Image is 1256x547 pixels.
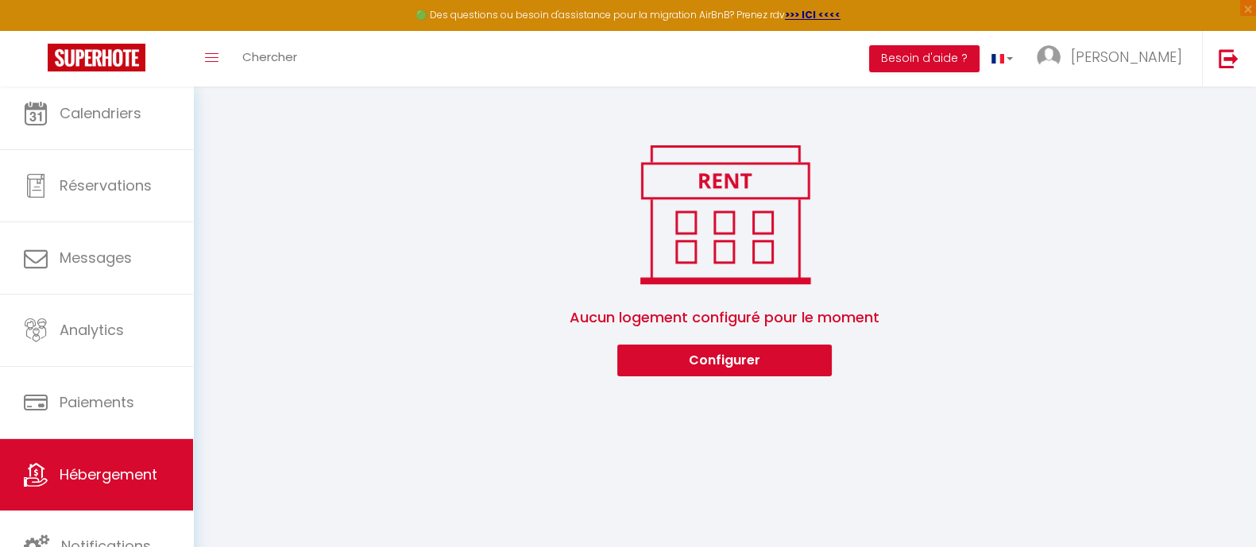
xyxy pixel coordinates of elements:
img: logout [1219,48,1239,68]
a: Chercher [230,31,309,87]
span: [PERSON_NAME] [1071,47,1182,67]
span: Analytics [60,320,124,340]
a: >>> ICI <<<< [785,8,841,21]
span: Hébergement [60,464,157,484]
a: ... [PERSON_NAME] [1025,31,1202,87]
span: Aucun logement configuré pour le moment [212,291,1237,345]
img: ... [1037,45,1061,69]
span: Chercher [242,48,297,65]
span: Messages [60,248,132,268]
span: Réservations [60,175,152,195]
img: Super Booking [48,44,145,71]
span: Calendriers [60,103,141,123]
button: Besoin d'aide ? [869,45,980,72]
img: rent.png [624,138,826,291]
button: Configurer [617,345,832,376]
span: Paiements [60,392,134,412]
